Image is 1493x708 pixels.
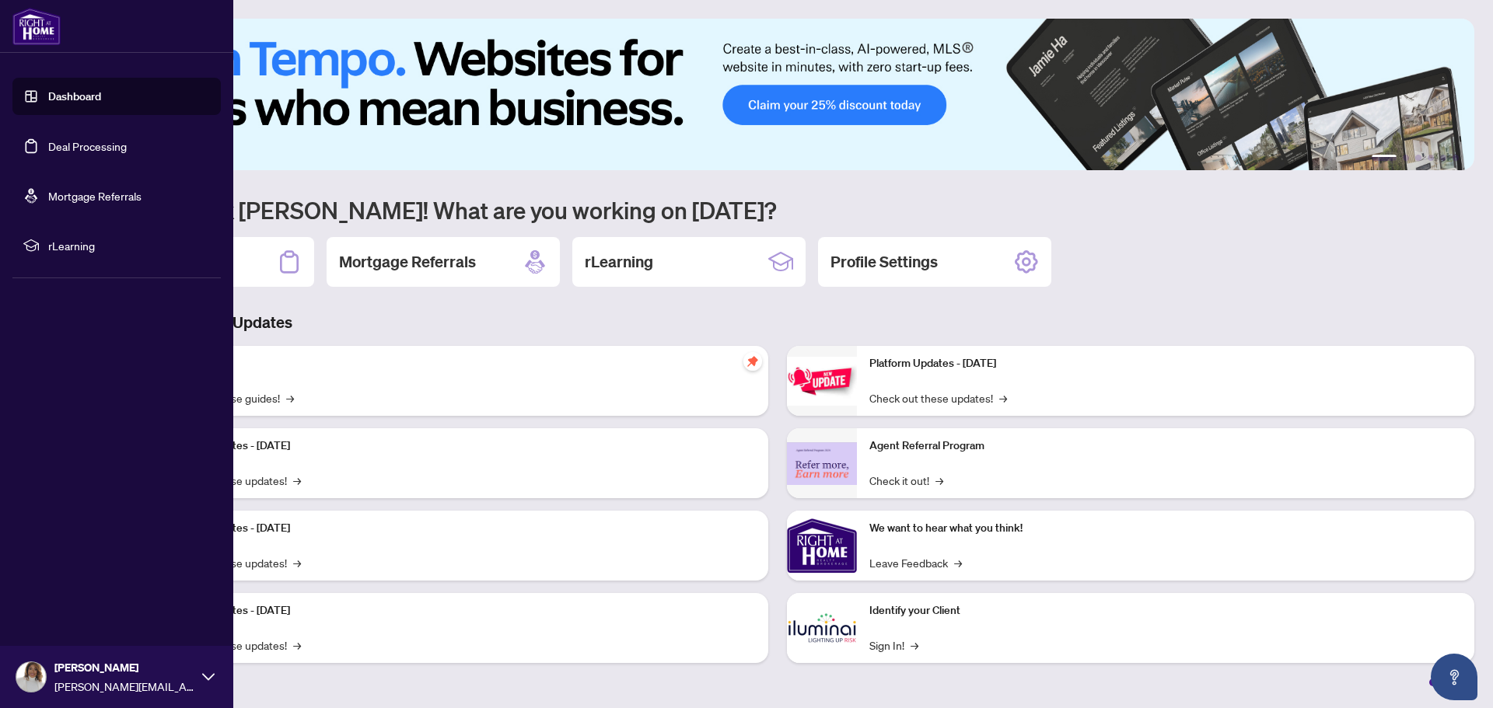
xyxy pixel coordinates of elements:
p: Platform Updates - [DATE] [163,520,756,537]
button: 4 [1428,155,1434,161]
h2: Mortgage Referrals [339,251,476,273]
a: Leave Feedback→ [869,554,962,571]
span: → [293,637,301,654]
span: → [293,472,301,489]
span: → [935,472,943,489]
img: Platform Updates - June 23, 2025 [787,357,857,406]
p: Agent Referral Program [869,438,1462,455]
a: Sign In!→ [869,637,918,654]
p: Self-Help [163,355,756,372]
img: logo [12,8,61,45]
h1: Welcome back [PERSON_NAME]! What are you working on [DATE]? [81,195,1474,225]
span: → [293,554,301,571]
p: Platform Updates - [DATE] [869,355,1462,372]
span: → [954,554,962,571]
img: Slide 0 [81,19,1474,170]
span: [PERSON_NAME][EMAIL_ADDRESS][DOMAIN_NAME] [54,678,194,695]
button: 1 [1372,155,1397,161]
h2: rLearning [585,251,653,273]
span: → [911,637,918,654]
a: Deal Processing [48,139,127,153]
img: Identify your Client [787,593,857,663]
span: → [999,389,1007,406]
button: Open asap [1431,654,1477,700]
h3: Brokerage & Industry Updates [81,312,1474,333]
p: Identify your Client [869,602,1462,619]
p: Platform Updates - [DATE] [163,602,756,619]
p: Platform Updates - [DATE] [163,438,756,455]
img: We want to hear what you think! [787,511,857,581]
a: Mortgage Referrals [48,189,142,203]
a: Dashboard [48,89,101,103]
span: → [286,389,294,406]
img: Profile Icon [16,662,46,692]
h2: Profile Settings [830,251,938,273]
a: Check out these updates!→ [869,389,1007,406]
button: 6 [1453,155,1459,161]
img: Agent Referral Program [787,442,857,485]
span: rLearning [48,237,210,254]
button: 3 [1415,155,1421,161]
span: [PERSON_NAME] [54,659,194,676]
button: 5 [1440,155,1446,161]
a: Check it out!→ [869,472,943,489]
button: 2 [1403,155,1409,161]
span: pushpin [743,352,762,371]
p: We want to hear what you think! [869,520,1462,537]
